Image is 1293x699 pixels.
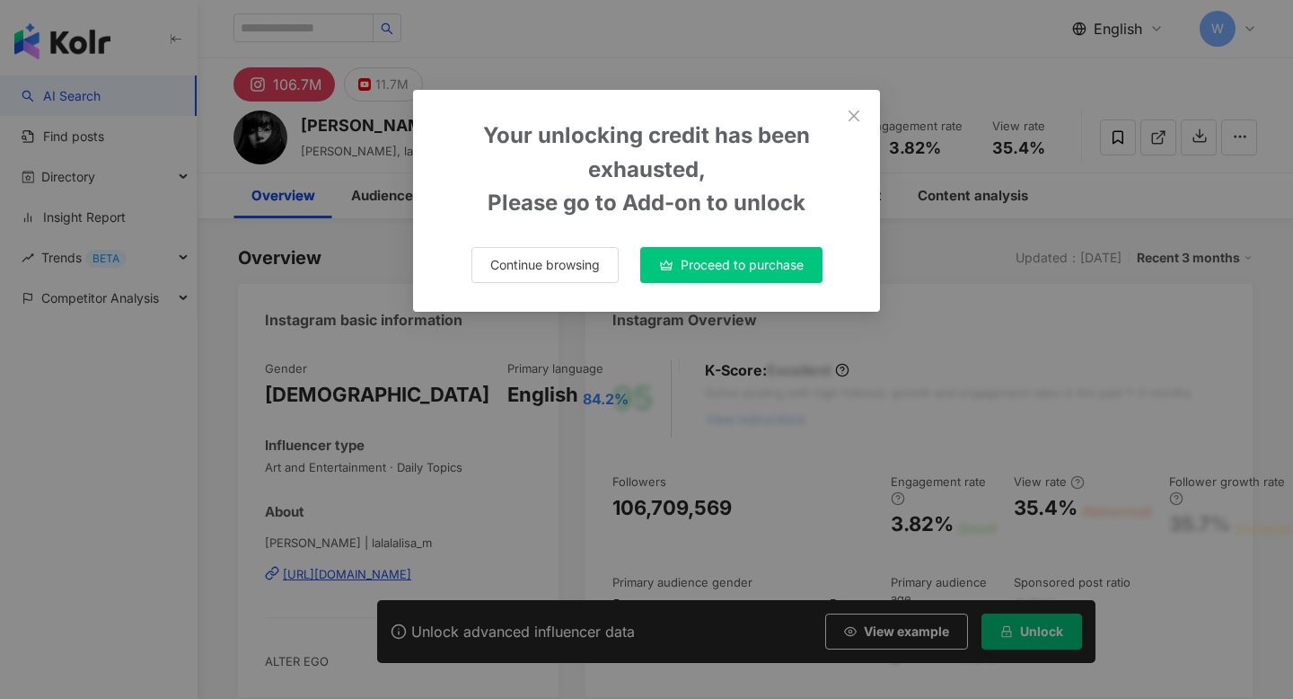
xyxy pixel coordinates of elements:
[681,258,804,272] span: Proceed to purchase
[471,247,619,283] button: Continue browsing
[490,258,600,272] span: Continue browsing
[836,98,872,134] button: Close
[640,257,822,272] a: Proceed to purchase
[442,119,851,220] div: Your unlocking credit has been exhausted, Please go to Add-on to unlock
[640,247,822,283] button: Proceed to purchase
[847,109,861,123] span: close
